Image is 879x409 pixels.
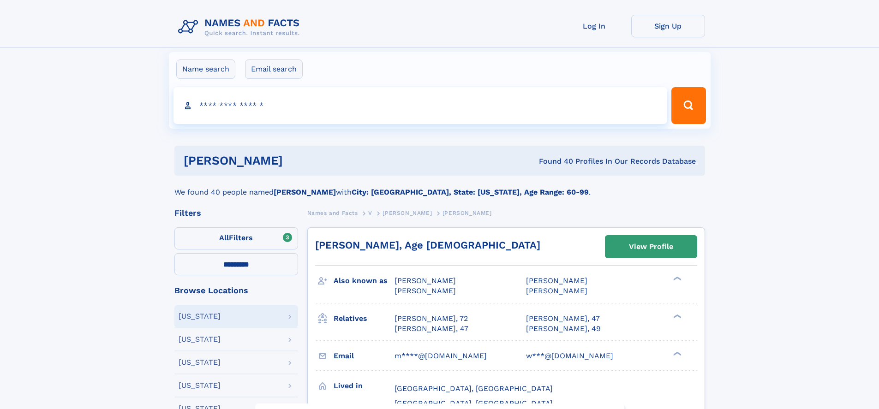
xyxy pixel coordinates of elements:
a: View Profile [605,236,697,258]
label: Email search [245,59,303,79]
b: City: [GEOGRAPHIC_DATA], State: [US_STATE], Age Range: 60-99 [352,188,589,196]
span: [PERSON_NAME] [395,276,456,285]
div: [US_STATE] [179,359,221,366]
a: [PERSON_NAME] [383,207,432,219]
span: w***@[DOMAIN_NAME] [526,351,613,360]
div: ❯ [671,276,682,282]
span: All [219,233,229,242]
label: Name search [176,59,235,79]
b: [PERSON_NAME] [274,188,336,196]
h3: Also known as [334,273,395,289]
a: [PERSON_NAME], 47 [526,314,600,324]
div: Browse Locations [174,286,298,295]
div: Found 40 Profiles In Our Records Database [411,156,696,166]
span: [GEOGRAPHIC_DATA], [GEOGRAPHIC_DATA] [395,399,553,408]
div: [US_STATE] [179,336,221,343]
button: Search Button [671,87,706,124]
span: [PERSON_NAME] [526,286,587,295]
label: Filters [174,227,298,249]
a: Sign Up [631,15,705,37]
div: ❯ [671,313,682,319]
a: Log In [557,15,631,37]
span: V [368,210,372,216]
div: [US_STATE] [179,382,221,389]
span: [PERSON_NAME] [383,210,432,216]
a: [PERSON_NAME], Age [DEMOGRAPHIC_DATA] [315,239,540,251]
span: [PERSON_NAME] [526,276,587,285]
img: Logo Names and Facts [174,15,307,40]
div: ❯ [671,350,682,356]
span: [PERSON_NAME] [395,286,456,295]
a: Names and Facts [307,207,358,219]
h3: Lived in [334,378,395,394]
span: [GEOGRAPHIC_DATA], [GEOGRAPHIC_DATA] [395,384,553,393]
div: View Profile [629,236,673,257]
div: [US_STATE] [179,313,221,320]
input: search input [173,87,668,124]
h3: Email [334,348,395,364]
div: We found 40 people named with . [174,176,705,198]
div: Filters [174,209,298,217]
h3: Relatives [334,311,395,326]
a: V [368,207,372,219]
h1: [PERSON_NAME] [184,155,411,166]
span: [PERSON_NAME] [442,210,492,216]
a: [PERSON_NAME], 72 [395,314,468,324]
a: [PERSON_NAME], 47 [395,324,468,334]
a: [PERSON_NAME], 49 [526,324,601,334]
